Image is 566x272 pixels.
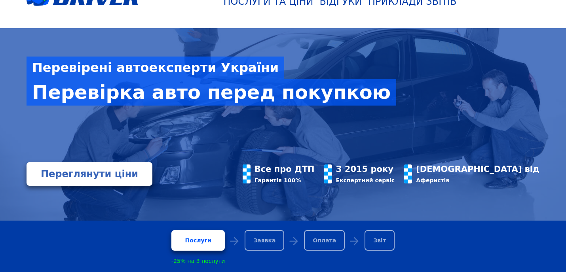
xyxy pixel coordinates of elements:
div: З 2015 року [336,164,395,174]
div: Оплата [304,230,345,251]
a: Переглянути ціни [27,162,152,186]
div: Перевірені автоексперти України [27,57,284,79]
div: Експертний сервіс [336,177,395,183]
div: Аферистів [416,177,539,183]
a: Послуги [171,230,225,251]
div: Заявка [245,230,284,251]
div: Перевірка авто перед покупкою [27,79,396,105]
div: Гарантія 100% [255,177,315,183]
div: -25% на 3 послуги [171,258,225,264]
div: Звіт [365,230,395,251]
div: Все про ДТП [255,164,315,174]
div: [DEMOGRAPHIC_DATA] від [416,164,539,174]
